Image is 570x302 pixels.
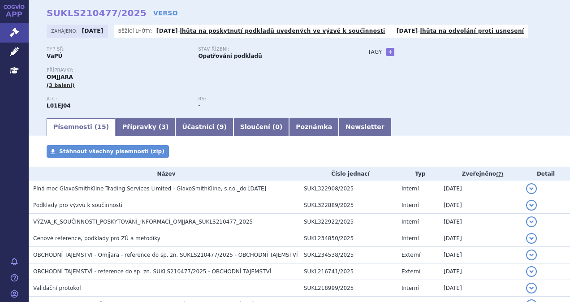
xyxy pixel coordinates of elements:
[47,103,71,109] strong: MOMELOTINIB
[402,268,420,275] span: Externí
[289,118,339,136] a: Poznámka
[47,47,189,52] p: Typ SŘ:
[33,252,298,258] span: OBCHODNÍ TAJEMSTVÍ - Omjjara - reference do sp. zn. SUKLS210477/2025 - OBCHODNÍ TAJEMSTVÍ
[47,74,73,80] span: OMJJARA
[439,197,522,214] td: [DATE]
[233,118,289,136] a: Sloučení (0)
[47,82,75,88] span: (3 balení)
[299,214,397,230] td: SUKL322922/2025
[526,200,537,211] button: detail
[299,230,397,247] td: SUKL234850/2025
[33,202,122,208] span: Podklady pro výzvu k součinnosti
[397,28,418,34] strong: [DATE]
[397,27,524,35] p: -
[299,280,397,297] td: SUKL218999/2025
[156,28,178,34] strong: [DATE]
[526,216,537,227] button: detail
[29,167,299,181] th: Název
[47,53,62,59] strong: VaPÚ
[402,202,419,208] span: Interní
[526,233,537,244] button: detail
[275,123,280,130] span: 0
[33,235,160,242] span: Cenové reference, podklady pro ZÚ a metodiky
[420,28,524,34] a: lhůta na odvolání proti usnesení
[402,186,419,192] span: Interní
[402,235,419,242] span: Interní
[175,118,233,136] a: Účastníci (9)
[402,219,419,225] span: Interní
[439,214,522,230] td: [DATE]
[299,181,397,197] td: SUKL322908/2025
[33,285,81,291] span: Validační protokol
[33,186,266,192] span: Plná moc GlaxoSmithKline Trading Services Limited - GlaxoSmithKline, s.r.o._do 28.5.2026
[299,263,397,280] td: SUKL216741/2025
[33,219,253,225] span: VÝZVA_K_SOUČINNOSTI_POSKYTOVÁNÍ_INFORMACÍ_OMJJARA_SUKLS210477_2025
[82,28,104,34] strong: [DATE]
[526,250,537,260] button: detail
[397,167,439,181] th: Typ
[439,181,522,197] td: [DATE]
[439,167,522,181] th: Zveřejněno
[439,263,522,280] td: [DATE]
[116,118,175,136] a: Přípravky (3)
[59,148,164,155] span: Stáhnout všechny písemnosti (zip)
[299,197,397,214] td: SUKL322889/2025
[439,230,522,247] td: [DATE]
[299,167,397,181] th: Číslo jednací
[526,266,537,277] button: detail
[198,47,341,52] p: Stav řízení:
[439,247,522,263] td: [DATE]
[198,96,341,102] p: RS:
[402,252,420,258] span: Externí
[368,47,382,57] h3: Tagy
[97,123,106,130] span: 15
[402,285,419,291] span: Interní
[47,68,350,73] p: Přípravky:
[47,96,189,102] p: ATC:
[33,268,271,275] span: OBCHODNÍ TAJEMSTVÍ - reference do sp. zn. SUKLS210477/2025 - OBCHODNÍ TAJEMSTVÍ
[220,123,224,130] span: 9
[339,118,391,136] a: Newsletter
[118,27,154,35] span: Běžící lhůty:
[299,247,397,263] td: SUKL234538/2025
[47,118,116,136] a: Písemnosti (15)
[47,8,147,18] strong: SUKLS210477/2025
[51,27,79,35] span: Zahájeno:
[496,171,503,177] abbr: (?)
[526,183,537,194] button: detail
[47,145,169,158] a: Stáhnout všechny písemnosti (zip)
[156,27,385,35] p: -
[522,167,570,181] th: Detail
[439,280,522,297] td: [DATE]
[161,123,166,130] span: 3
[198,53,262,59] strong: Opatřování podkladů
[526,283,537,293] button: detail
[180,28,385,34] a: lhůta na poskytnutí podkladů uvedených ve výzvě k součinnosti
[153,9,178,17] a: VERSO
[198,103,200,109] strong: -
[386,48,394,56] a: +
